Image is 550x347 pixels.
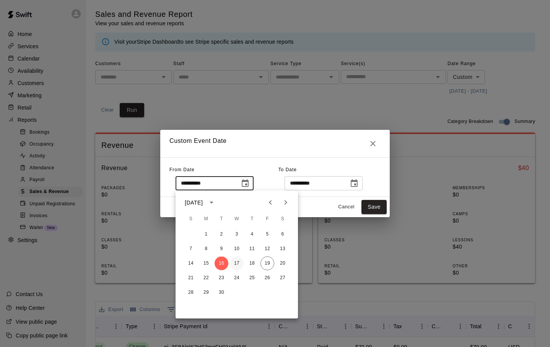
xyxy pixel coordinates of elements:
button: 29 [199,286,213,300]
button: 20 [276,257,290,270]
button: 6 [276,228,290,241]
button: 2 [215,228,228,241]
button: 18 [245,257,259,270]
button: 10 [230,242,244,256]
button: 5 [260,228,274,241]
button: calendar view is open, switch to year view [205,196,218,209]
button: Close [365,136,381,151]
button: 26 [260,271,274,285]
span: Friday [260,211,274,227]
span: Sunday [184,211,198,227]
span: Wednesday [230,211,244,227]
button: 17 [230,257,244,270]
span: Tuesday [215,211,228,227]
button: Choose date, selected date is Sep 16, 2025 [238,176,253,191]
span: Saturday [276,211,290,227]
button: 23 [215,271,228,285]
button: 28 [184,286,198,300]
button: 11 [245,242,259,256]
button: 13 [276,242,290,256]
button: 8 [199,242,213,256]
button: 24 [230,271,244,285]
span: To Date [278,167,297,172]
button: Next month [278,195,293,210]
button: Cancel [334,201,358,213]
div: [DATE] [185,198,203,206]
span: Monday [199,211,213,227]
h2: Custom Event Date [160,130,390,157]
button: 30 [215,286,228,300]
button: Previous month [263,195,278,210]
button: 3 [230,228,244,241]
span: From Date [169,167,195,172]
button: 4 [245,228,259,241]
button: 12 [260,242,274,256]
button: 1 [199,228,213,241]
button: 7 [184,242,198,256]
button: 25 [245,271,259,285]
button: 21 [184,271,198,285]
button: 16 [215,257,228,270]
button: 19 [260,257,274,270]
button: 15 [199,257,213,270]
span: Thursday [245,211,259,227]
button: Choose date, selected date is Sep 16, 2025 [347,176,362,191]
button: Save [361,200,387,214]
button: 14 [184,257,198,270]
button: 22 [199,271,213,285]
button: 27 [276,271,290,285]
button: 9 [215,242,228,256]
